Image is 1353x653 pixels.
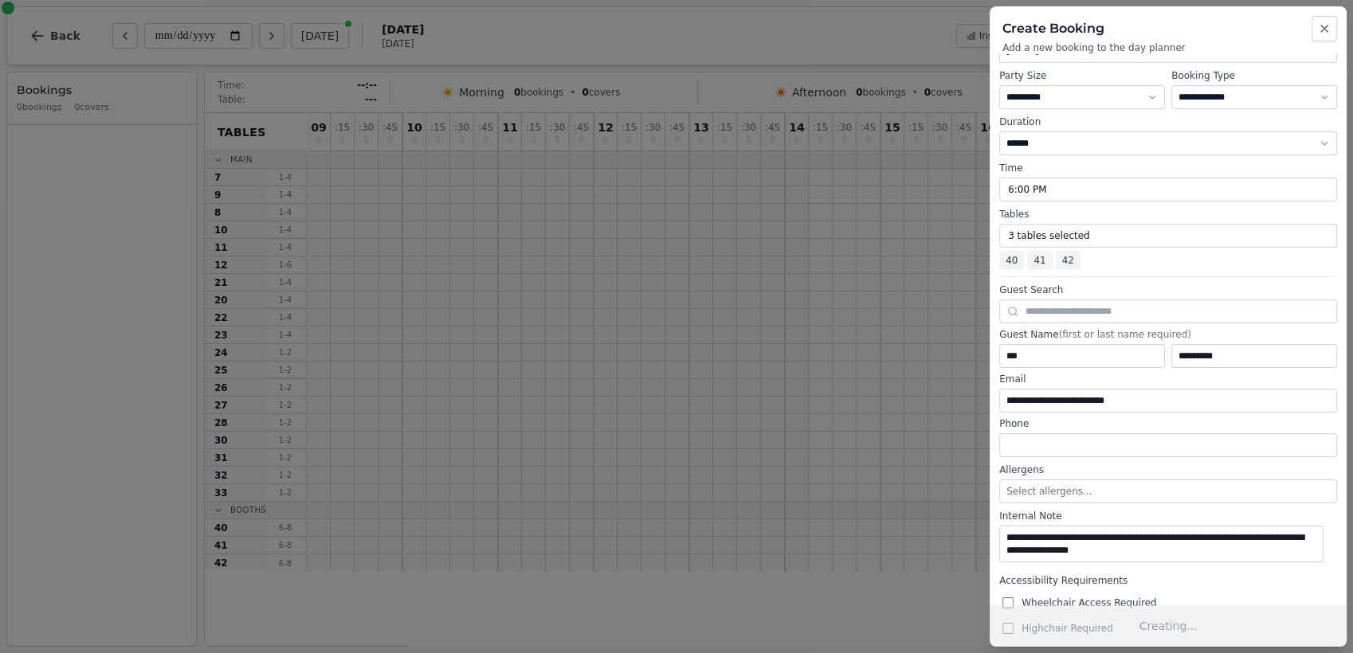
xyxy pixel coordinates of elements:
label: Phone [999,417,1337,430]
span: Select allergens... [1006,486,1092,497]
button: Creating... [990,605,1347,647]
button: 6:00 PM [999,178,1337,201]
label: Party Size [999,69,1165,82]
input: Wheelchair Access Required [1002,597,1014,608]
h2: Create Booking [1002,19,1334,38]
label: Guest Name [999,328,1337,341]
p: Add a new booking to the day planner [1002,41,1334,54]
label: Time [999,162,1337,174]
span: 40 [999,251,1024,270]
span: Wheelchair Access Required [1022,596,1157,609]
label: Accessibility Requirements [999,574,1337,587]
label: Allergens [999,463,1337,476]
button: Select allergens... [999,479,1337,503]
label: Booking Type [1171,69,1337,82]
label: Tables [999,208,1337,221]
span: (first or last name required) [1058,329,1190,340]
label: Guest Search [999,283,1337,296]
span: 41 [1027,251,1052,270]
button: 3 tables selected [999,224,1337,248]
span: 42 [1056,251,1080,270]
label: Email [999,373,1337,385]
label: Duration [999,115,1337,128]
label: Internal Note [999,510,1337,522]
